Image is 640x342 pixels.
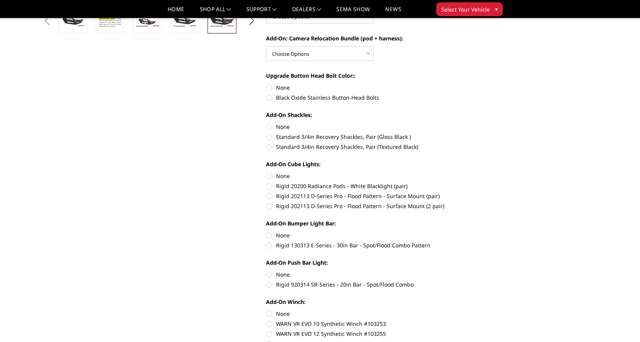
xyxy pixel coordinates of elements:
[266,111,478,119] label: Add-On Shackles:
[266,330,478,338] label: WARN VR EVO 12 Synthetic Winch #103255
[266,192,478,200] label: Rigid 202113 D-Series Pro - Flood Pattern - Surface Mount (pair)
[266,280,478,289] label: Rigid 920314 SR-Series - 20in Bar - Spot/Flood Combo
[266,259,478,267] label: Add-On Push Bar Light:
[266,133,478,141] label: Standard 3/4in Recovery Shackles, Pair (Gloss Black )
[266,310,478,318] label: None
[200,7,231,18] a: shop all
[266,172,478,180] label: None
[266,320,478,328] label: WARN VR EVO 10 Synthetic Winch #103253
[266,241,478,249] label: Rigid 130313 E-Series - 30in Bar - Spot/Flood Combo Pattern
[266,202,478,210] label: Rigid 202113 D-Series Pro - Flood Pattern - Surface Mount (2 pair)
[266,93,478,102] label: Black Oxide Stainless Button-Head Bolts
[135,14,160,27] img: A2 Series - Sport Front Bumper (winch mount)
[266,72,478,80] label: Upgrade Button Head Bolt Color::
[42,15,53,27] button: Previous
[266,298,478,306] label: Add-On Winch:
[266,270,478,279] label: None
[385,7,401,18] a: News
[266,160,478,168] label: Add-On Cube Lights:
[266,143,478,151] label: Standard 3/4in Recovery Shackles, Pair (Textured Black)
[266,182,478,190] label: Rigid 20200 Radiance Pods - White Blacklight (pair)
[436,2,503,16] button: Select Your Vehicle
[98,12,122,29] img: A2 Series - Sport Front Bumper (winch mount)
[168,7,184,18] a: Home
[441,5,490,13] span: Select Your Vehicle
[266,219,478,227] label: Add-On Bumper Light Bar:
[266,83,478,92] label: None
[266,231,478,239] label: None
[292,7,321,18] a: Dealers
[495,5,498,13] span: ▾
[266,123,478,131] label: None
[246,15,257,27] button: Next
[173,14,197,27] img: A2 Series - Sport Front Bumper (winch mount)
[336,7,370,18] a: SEMA Show
[266,34,478,42] label: Add-On: Camera Relocation Bundle (pod + harness):
[246,7,277,18] a: Support
[210,14,234,27] img: A2 Series - Sport Front Bumper (winch mount)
